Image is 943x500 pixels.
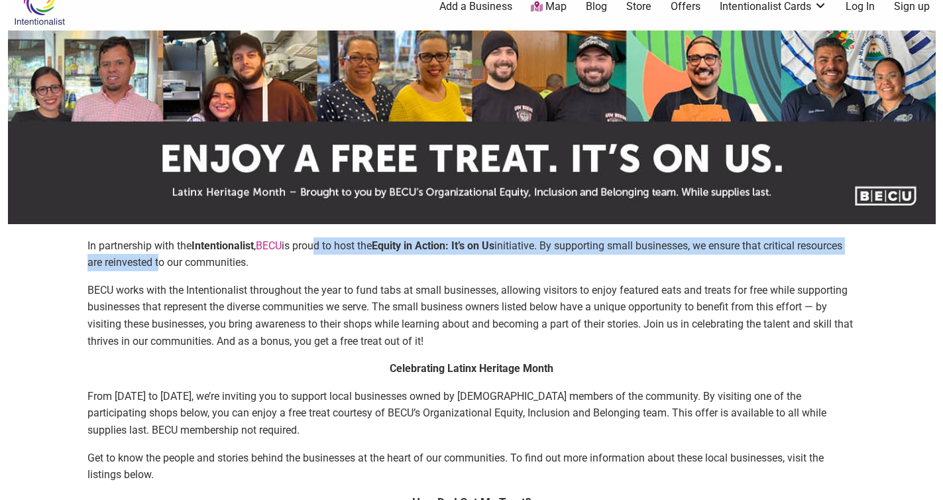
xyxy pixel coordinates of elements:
p: BECU works with the Intentionalist throughout the year to fund tabs at small businesses, allowing... [87,282,856,349]
strong: Celebrating Latinx Heritage Month [390,362,553,375]
p: Get to know the people and stories behind the businesses at the heart of our communities. To find... [87,450,856,483]
strong: Equity in Action: It’s on Us [372,239,494,252]
img: sponsor logo [8,31,936,224]
strong: Intentionalist [192,239,254,252]
a: BECU [256,239,282,252]
p: From [DATE] to [DATE], we’re inviting you to support local businesses owned by [DEMOGRAPHIC_DATA]... [87,388,856,439]
p: In partnership with the , is proud to host the initiative. By supporting small businesses, we ens... [87,237,856,271]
